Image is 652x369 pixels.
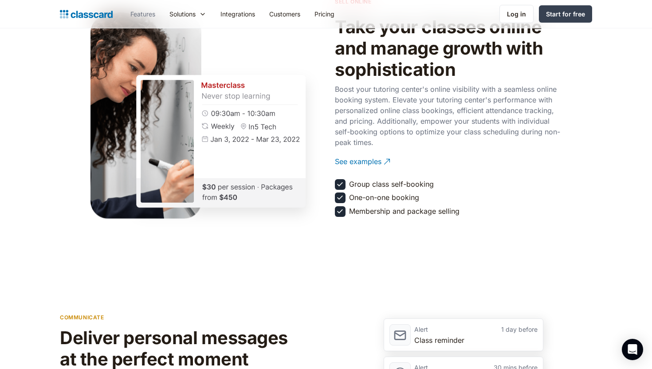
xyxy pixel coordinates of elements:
p: Boost your tutoring center's online visibility with a seamless online booking system. Elevate you... [335,84,566,148]
div: Log in [507,9,526,19]
div: 1 day before [476,324,538,335]
div: Start for free [546,9,585,19]
a: Customers [262,4,307,24]
p: communicate [60,313,104,322]
a: Features [123,4,162,24]
a: Pricing [307,4,342,24]
a: Start for free [539,5,592,23]
a: Log in [499,5,534,23]
div: Class reminder [414,335,538,345]
div: See examples [335,149,381,167]
div: Group class self-booking [349,179,434,189]
h2: Take your classes online and manage growth with sophistication [335,16,566,80]
div: Solutions [162,4,213,24]
a: See examples [335,149,566,174]
div: Membership and package selling [349,206,460,216]
div: Solutions [169,9,196,19]
img: Class Summary [114,53,327,230]
div: One-on-one booking [349,192,419,202]
a: Integrations [213,4,262,24]
div: Open Intercom Messenger [622,339,643,360]
div: Alert [414,324,476,335]
a: home [60,8,113,20]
